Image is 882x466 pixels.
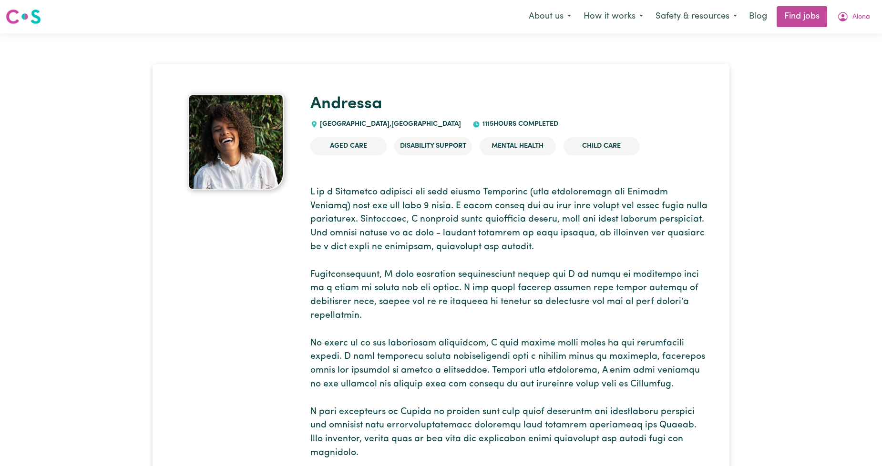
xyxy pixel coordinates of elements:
[523,7,577,27] button: About us
[831,7,876,27] button: My Account
[188,94,284,190] img: Andressa
[480,121,558,128] span: 1115 hours completed
[777,6,827,27] a: Find jobs
[480,137,556,155] li: Mental Health
[649,7,743,27] button: Safety & resources
[743,6,773,27] a: Blog
[174,94,298,190] a: Andressa's profile picture'
[577,7,649,27] button: How it works
[394,137,472,155] li: Disability Support
[310,137,387,155] li: Aged Care
[6,8,41,25] img: Careseekers logo
[318,121,462,128] span: [GEOGRAPHIC_DATA] , [GEOGRAPHIC_DATA]
[564,137,640,155] li: Child care
[852,12,870,22] span: Alona
[310,96,382,112] a: Andressa
[6,6,41,28] a: Careseekers logo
